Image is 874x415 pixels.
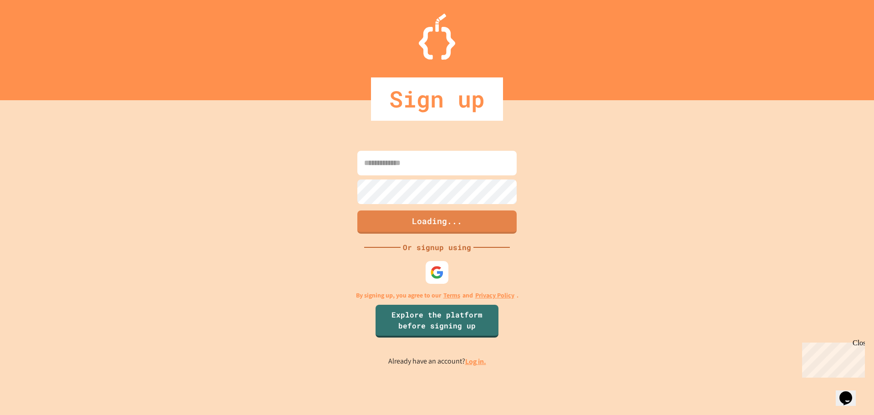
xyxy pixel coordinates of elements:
iframe: chat widget [798,339,865,378]
a: Explore the platform before signing up [376,305,498,338]
a: Terms [443,291,460,300]
img: Logo.svg [419,14,455,60]
img: google-icon.svg [430,266,444,279]
p: By signing up, you agree to our and . [356,291,518,300]
div: Chat with us now!Close [4,4,63,58]
a: Privacy Policy [475,291,514,300]
a: Log in. [465,357,486,366]
div: Or signup using [401,242,473,253]
p: Already have an account? [388,356,486,367]
div: Sign up [371,77,503,121]
button: Loading... [357,210,517,234]
iframe: chat widget [836,379,865,406]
